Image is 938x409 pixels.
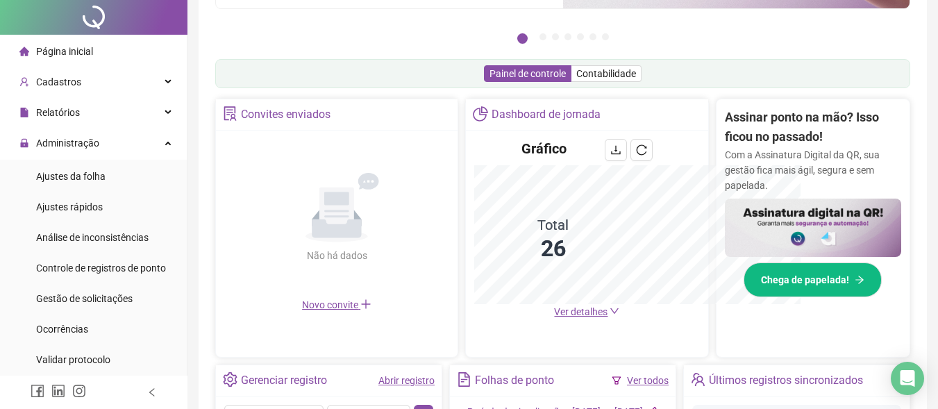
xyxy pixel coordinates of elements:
[691,372,705,387] span: team
[855,275,864,285] span: arrow-right
[627,375,669,386] a: Ver todos
[241,103,330,126] div: Convites enviados
[612,376,621,385] span: filter
[36,107,80,118] span: Relatórios
[725,108,901,147] h2: Assinar ponto na mão? Isso ficou no passado!
[378,375,435,386] a: Abrir registro
[610,144,621,156] span: download
[457,372,471,387] span: file-text
[564,33,571,40] button: 4
[51,384,65,398] span: linkedin
[576,68,636,79] span: Contabilidade
[223,106,237,121] span: solution
[475,369,554,392] div: Folhas de ponto
[36,262,166,274] span: Controle de registros de ponto
[489,68,566,79] span: Painel de controle
[273,248,401,263] div: Não há dados
[554,306,619,317] a: Ver detalhes down
[610,306,619,316] span: down
[761,272,849,287] span: Chega de papelada!
[602,33,609,40] button: 7
[36,354,110,365] span: Validar protocolo
[19,77,29,87] span: user-add
[554,306,608,317] span: Ver detalhes
[744,262,882,297] button: Chega de papelada!
[492,103,601,126] div: Dashboard de jornada
[19,138,29,148] span: lock
[31,384,44,398] span: facebook
[241,369,327,392] div: Gerenciar registro
[19,47,29,56] span: home
[36,324,88,335] span: Ocorrências
[302,299,371,310] span: Novo convite
[589,33,596,40] button: 6
[19,108,29,117] span: file
[36,46,93,57] span: Página inicial
[725,147,901,193] p: Com a Assinatura Digital da QR, sua gestão fica mais ágil, segura e sem papelada.
[360,299,371,310] span: plus
[36,232,149,243] span: Análise de inconsistências
[517,33,528,44] button: 1
[725,199,901,258] img: banner%2F02c71560-61a6-44d4-94b9-c8ab97240462.png
[223,372,237,387] span: setting
[36,293,133,304] span: Gestão de solicitações
[636,144,647,156] span: reload
[36,201,103,212] span: Ajustes rápidos
[36,137,99,149] span: Administração
[891,362,924,395] div: Open Intercom Messenger
[539,33,546,40] button: 2
[36,76,81,87] span: Cadastros
[577,33,584,40] button: 5
[473,106,487,121] span: pie-chart
[72,384,86,398] span: instagram
[709,369,863,392] div: Últimos registros sincronizados
[552,33,559,40] button: 3
[521,139,567,158] h4: Gráfico
[147,387,157,397] span: left
[36,171,106,182] span: Ajustes da folha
